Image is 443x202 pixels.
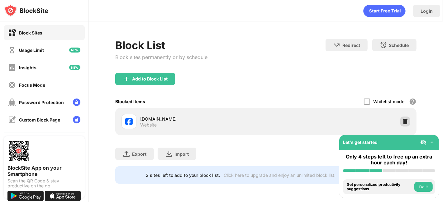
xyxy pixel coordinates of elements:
img: options-page-qr-code.png [7,140,30,162]
img: insights-off.svg [8,64,16,71]
div: Whitelist mode [373,99,405,104]
img: password-protection-off.svg [8,99,16,106]
div: Website [140,122,157,128]
img: new-icon.svg [69,48,80,53]
div: Block sites permanently or by schedule [115,54,207,60]
img: focus-off.svg [8,81,16,89]
div: Add to Block List [132,76,168,81]
div: Schedule [389,43,409,48]
img: download-on-the-app-store.svg [45,191,81,201]
img: logo-blocksite.svg [4,4,48,17]
img: favicons [125,118,133,125]
img: time-usage-off.svg [8,46,16,54]
div: Focus Mode [19,82,45,88]
div: Export [132,151,146,157]
div: Scan the QR Code & stay productive on the go [7,178,81,188]
img: new-icon.svg [69,65,80,70]
img: customize-block-page-off.svg [8,116,16,124]
div: Import [174,151,189,157]
div: Password Protection [19,100,64,105]
div: BlockSite App on your Smartphone [7,165,81,177]
img: get-it-on-google-play.svg [7,191,44,201]
div: Redirect [342,43,360,48]
div: Only 4 steps left to free up an extra hour each day! [343,154,435,166]
img: lock-menu.svg [73,99,80,106]
button: Do it [414,182,433,192]
div: [DOMAIN_NAME] [140,116,266,122]
div: Block List [115,39,207,52]
img: lock-menu.svg [73,116,80,123]
div: animation [363,5,406,17]
div: Usage Limit [19,48,44,53]
div: Custom Block Page [19,117,60,122]
div: Login [421,8,433,14]
div: 2 sites left to add to your block list. [146,172,220,178]
div: Insights [19,65,36,70]
div: Let's get started [343,140,378,145]
div: Get personalized productivity suggestions [347,182,413,191]
img: omni-setup-toggle.svg [429,139,435,145]
div: Click here to upgrade and enjoy an unlimited block list. [224,172,336,178]
div: Block Sites [19,30,42,35]
img: block-on.svg [8,29,16,37]
div: Blocked Items [115,99,145,104]
img: eye-not-visible.svg [420,139,426,145]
